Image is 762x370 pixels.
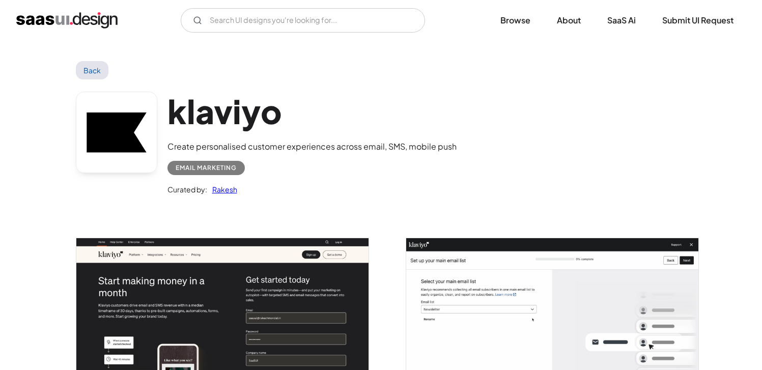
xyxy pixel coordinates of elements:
[595,9,648,32] a: SaaS Ai
[167,183,207,195] div: Curated by:
[176,162,237,174] div: Email Marketing
[16,12,118,29] a: home
[76,61,109,79] a: Back
[207,183,237,195] a: Rakesh
[167,140,457,153] div: Create personalised customer experiences across email, SMS, mobile push
[167,92,457,131] h1: klaviyo
[181,8,425,33] input: Search UI designs you're looking for...
[181,8,425,33] form: Email Form
[545,9,593,32] a: About
[650,9,746,32] a: Submit UI Request
[488,9,543,32] a: Browse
